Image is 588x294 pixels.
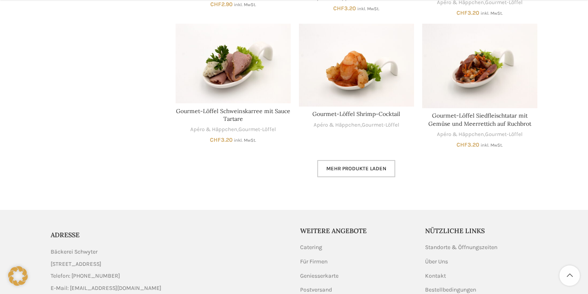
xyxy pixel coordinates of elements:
[210,136,221,143] span: CHF
[51,284,288,293] a: List item link
[362,121,399,129] a: Gourmet-Löffel
[190,126,237,134] a: Apéro & Häppchen
[51,247,98,256] span: Bäckerei Schwyter
[425,226,538,235] h5: Nützliche Links
[485,131,523,138] a: Gourmet-Löffel
[457,141,468,148] span: CHF
[422,131,537,138] div: ,
[176,24,291,103] a: Gourmet-Löffel Schweinskarree mit Sauce Tartare
[457,9,468,16] span: CHF
[333,5,344,12] span: CHF
[481,143,503,148] small: inkl. MwSt.
[425,272,447,280] a: Kontakt
[317,160,395,177] a: Mehr Produkte laden
[176,107,290,123] a: Gourmet-Löffel Schweinskarree mit Sauce Tartare
[457,141,479,148] bdi: 3.20
[51,231,80,239] span: ADRESSE
[176,126,291,134] div: ,
[300,243,323,252] a: Catering
[314,121,361,129] a: Apéro & Häppchen
[299,121,414,129] div: ,
[457,9,479,16] bdi: 3.20
[51,272,288,281] a: List item link
[210,136,233,143] bdi: 3.20
[300,226,413,235] h5: Weitere Angebote
[299,24,414,107] a: Gourmet-Löffel Shrimp-Cocktail
[481,11,503,16] small: inkl. MwSt.
[437,131,484,138] a: Apéro & Häppchen
[422,24,537,108] a: Gourmet-Löffel Siedfleischtatar mit Gemüse und Meerrettich auf Ruchbrot
[326,165,386,172] span: Mehr Produkte laden
[333,5,356,12] bdi: 3.20
[210,1,221,8] span: CHF
[238,126,276,134] a: Gourmet-Löffel
[234,2,256,7] small: inkl. MwSt.
[312,110,400,118] a: Gourmet-Löffel Shrimp-Cocktail
[425,258,449,266] a: Über Uns
[425,243,498,252] a: Standorte & Öffnungszeiten
[559,265,580,286] a: Scroll to top button
[51,260,101,269] span: [STREET_ADDRESS]
[300,286,333,294] a: Postversand
[234,138,256,143] small: inkl. MwSt.
[300,272,339,280] a: Geniesserkarte
[357,6,379,11] small: inkl. MwSt.
[428,112,531,127] a: Gourmet-Löffel Siedfleischtatar mit Gemüse und Meerrettich auf Ruchbrot
[210,1,233,8] bdi: 2.90
[425,286,477,294] a: Bestellbedingungen
[300,258,328,266] a: Für Firmen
